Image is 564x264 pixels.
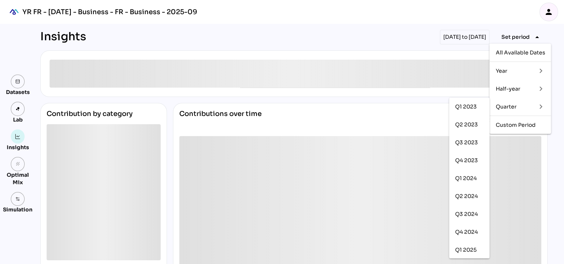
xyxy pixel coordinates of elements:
div: Custom Period [495,122,545,128]
div: Q4 2023 [455,157,483,164]
div: Datasets [6,88,30,96]
img: data.svg [15,79,21,84]
div: Insights [40,30,86,44]
div: Simulation [3,206,32,213]
i: grain [15,161,21,167]
img: lab.svg [15,106,21,111]
span: Set period [501,32,530,41]
img: graph.svg [15,134,21,139]
div: Q1 2024 [455,175,483,182]
div: Lab [10,116,26,123]
div: Optimal Mix [3,171,32,186]
div: mediaROI [6,4,22,20]
div: Contribution by category [47,109,161,124]
i: keyboard_arrow_right [536,66,545,75]
div: Q4 2024 [455,229,483,235]
button: Collapse "Set period" [495,31,548,44]
div: Q1 2023 [455,104,483,110]
div: Q2 2023 [455,122,483,128]
i: keyboard_arrow_right [536,84,545,93]
div: Q1 2025 [455,247,483,253]
i: keyboard_arrow_right [536,102,545,111]
img: settings.svg [15,197,21,202]
div: Quarter [495,104,530,110]
div: Year [495,68,530,74]
div: Q2 2024 [455,193,483,199]
i: arrow_drop_down [533,33,542,42]
div: Contributions over time [179,109,262,130]
div: Q3 2023 [455,139,483,146]
div: Insights [7,144,29,151]
div: [DATE] to [DATE] [440,30,489,44]
div: Half-year [495,86,530,92]
div: All Available Dates [495,50,545,56]
i: person [544,7,553,16]
div: Q3 2024 [455,211,483,217]
div: YR FR - [DATE] - Business - FR - Business - 2025-09 [22,7,197,16]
